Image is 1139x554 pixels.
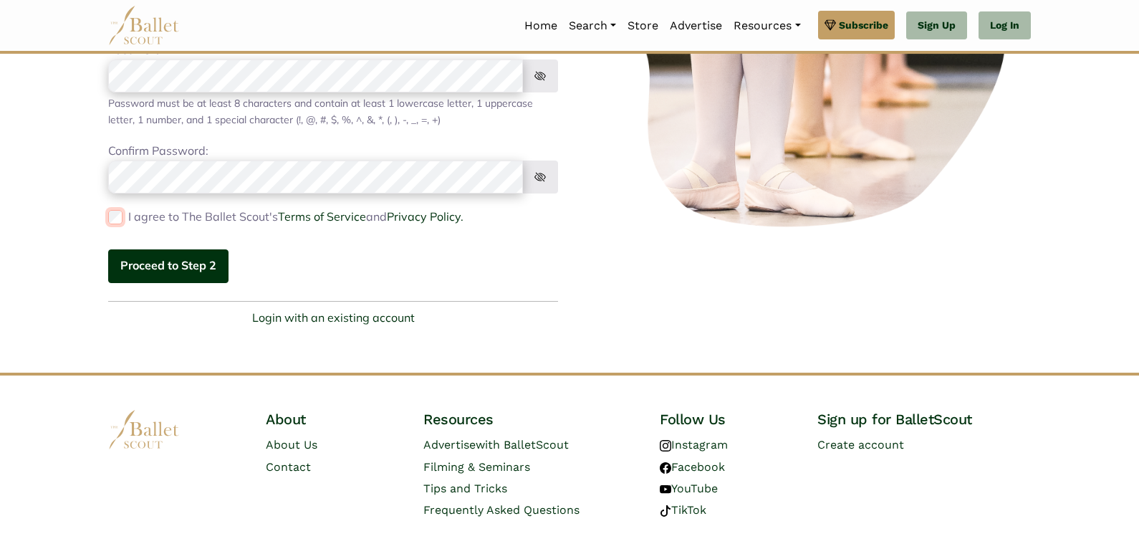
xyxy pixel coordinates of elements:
span: Subscribe [839,17,888,33]
a: Sign Up [906,11,967,40]
label: I agree to The Ballet Scout's and [128,208,463,226]
a: Subscribe [818,11,895,39]
img: youtube logo [660,484,671,495]
a: Home [519,11,563,41]
a: Login with an existing account [252,309,415,328]
img: instagram logo [660,440,671,452]
span: with BalletScout [476,438,569,452]
a: Create account [817,438,904,452]
a: Resources [728,11,806,41]
img: gem.svg [825,17,836,33]
a: Store [622,11,664,41]
a: Terms of Service [278,209,366,224]
a: Contact [266,460,311,474]
h4: About [266,410,400,429]
a: Log In [979,11,1031,40]
h4: Resources [423,410,637,429]
a: TikTok [660,503,706,517]
button: Proceed to Step 2 [108,249,229,283]
a: About Us [266,438,317,452]
a: Privacy Policy. [387,209,463,224]
a: Frequently Asked Questions [423,503,580,517]
label: Confirm Password: [108,142,208,161]
a: Tips and Tricks [423,482,507,495]
img: facebook logo [660,462,671,474]
a: Instagram [660,438,728,452]
a: Filming & Seminars [423,460,530,474]
a: Search [563,11,622,41]
h4: Follow Us [660,410,794,429]
img: logo [108,410,180,449]
a: Advertise [664,11,728,41]
div: Password must be at least 8 characters and contain at least 1 lowercase letter, 1 uppercase lette... [108,95,558,128]
h4: Sign up for BalletScout [817,410,1031,429]
img: tiktok logo [660,505,671,517]
a: YouTube [660,482,718,495]
a: Advertisewith BalletScout [423,438,569,452]
a: Facebook [660,460,725,474]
